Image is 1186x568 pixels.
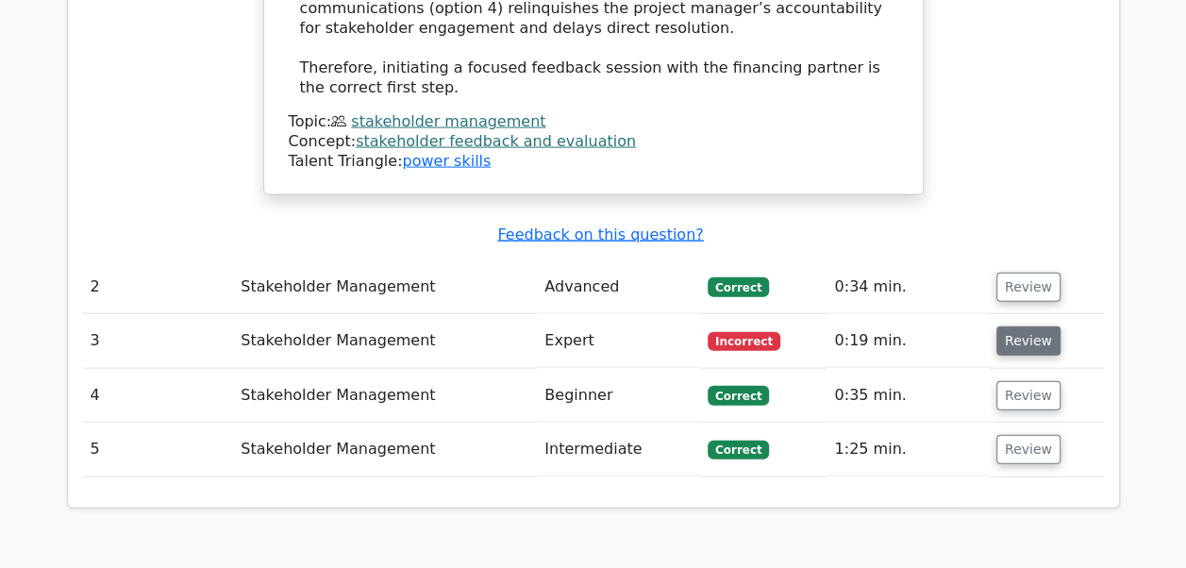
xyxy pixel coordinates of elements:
td: Stakeholder Management [233,369,537,423]
td: Advanced [537,260,700,314]
div: Topic: [289,112,898,132]
td: 0:34 min. [827,260,988,314]
a: stakeholder management [351,112,545,130]
div: Concept: [289,132,898,152]
span: Correct [708,386,769,405]
button: Review [996,435,1061,464]
td: 3 [83,314,234,368]
td: Stakeholder Management [233,423,537,476]
td: 1:25 min. [827,423,988,476]
td: Intermediate [537,423,700,476]
span: Correct [708,277,769,296]
button: Review [996,273,1061,302]
a: power skills [402,152,491,170]
a: Feedback on this question? [497,226,703,243]
td: Beginner [537,369,700,423]
button: Review [996,381,1061,410]
td: Stakeholder Management [233,314,537,368]
td: Expert [537,314,700,368]
td: Stakeholder Management [233,260,537,314]
td: 4 [83,369,234,423]
td: 0:35 min. [827,369,988,423]
a: stakeholder feedback and evaluation [356,132,636,150]
td: 2 [83,260,234,314]
button: Review [996,326,1061,356]
div: Talent Triangle: [289,112,898,171]
span: Incorrect [708,332,780,351]
span: Correct [708,441,769,459]
td: 0:19 min. [827,314,988,368]
td: 5 [83,423,234,476]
